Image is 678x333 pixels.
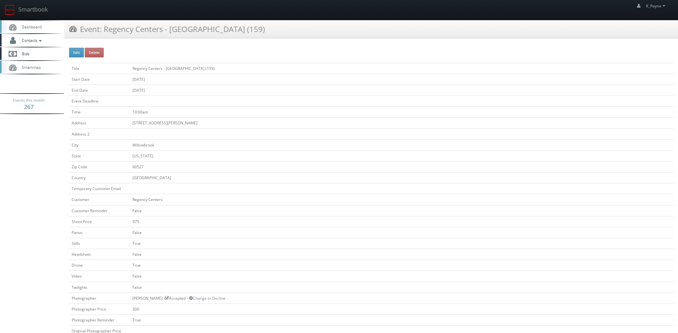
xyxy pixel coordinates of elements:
td: Drone [69,260,130,271]
td: False [130,282,673,293]
td: Video [69,271,130,282]
span: Smartmap [19,64,41,70]
span: K_Payne [646,3,667,9]
td: [DATE] [130,74,673,85]
button: Delete [85,48,104,57]
td: Address 2 [69,129,130,139]
td: [STREET_ADDRESS][PERSON_NAME] [130,118,673,129]
td: Photographer Price [69,304,130,314]
td: True [130,314,673,325]
td: Willowbrook [130,139,673,150]
td: Regency Centers [130,194,673,205]
td: City [69,139,130,150]
td: 300 [130,304,673,314]
td: Temporary Customer Email [69,183,130,194]
td: Zip Code [69,161,130,172]
button: Edit [69,48,84,57]
a: Change to Decline [189,296,226,301]
td: Time [69,107,130,118]
td: [US_STATE] [130,150,673,161]
td: False [130,205,673,216]
td: End Date [69,85,130,96]
td: State [69,150,130,161]
span: Dashboard [19,24,42,29]
td: Photographer Reminder [69,314,130,325]
td: Twilights [69,282,130,293]
td: 60527 [130,161,673,172]
td: [PERSON_NAME] - Accepted -- [130,293,673,304]
td: Regency Centers - [GEOGRAPHIC_DATA] (159) [130,63,673,74]
img: smartbook-logo.png [5,5,15,15]
td: Photographer [69,293,130,304]
td: Customer Reminder [69,205,130,216]
td: False [130,249,673,260]
td: Customer [69,194,130,205]
span: Bids [19,51,29,56]
td: False [130,227,673,238]
td: [DATE] [130,85,673,96]
td: True [130,260,673,271]
td: Stills [69,238,130,249]
td: True [130,238,673,249]
span: Events this month [13,97,45,104]
span: Contacts [19,37,43,43]
td: 10:00am [130,107,673,118]
td: Address [69,118,130,129]
td: Title [69,63,130,74]
td: Headshots [69,249,130,260]
td: 975 [130,216,673,227]
td: Panos [69,227,130,238]
td: Event Deadline [69,96,130,107]
td: False [130,271,673,282]
strong: 267 [24,103,34,111]
td: Country [69,172,130,183]
td: [GEOGRAPHIC_DATA] [130,172,673,183]
td: Shoot Price [69,216,130,227]
h3: Event: Regency Centers - [GEOGRAPHIC_DATA] (159) [69,23,265,35]
td: Start Date [69,74,130,85]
